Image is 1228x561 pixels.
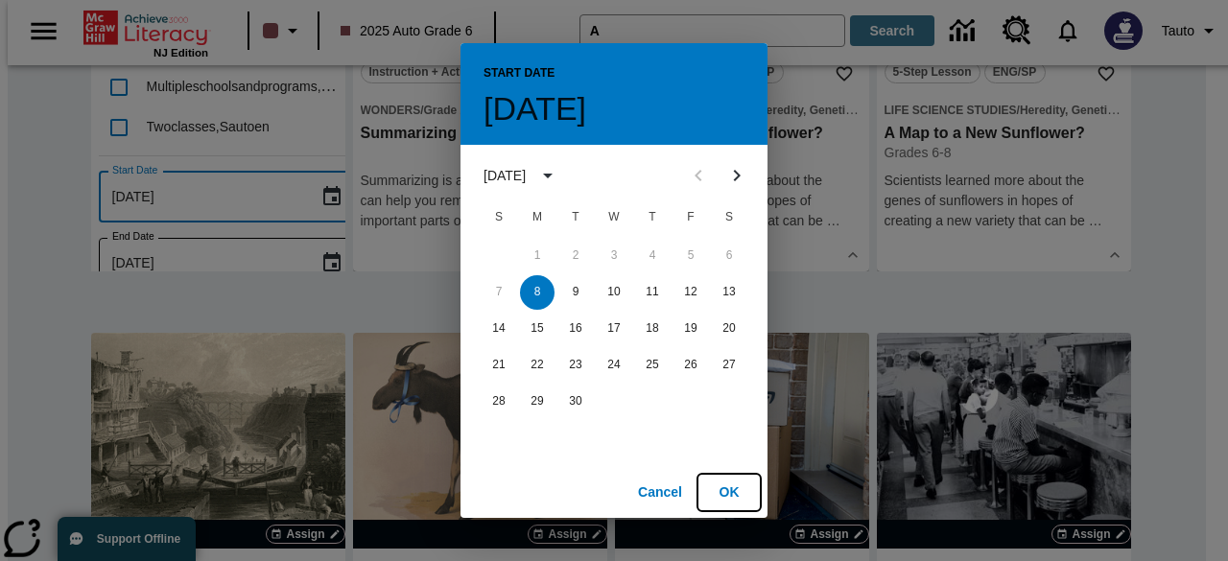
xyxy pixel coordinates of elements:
button: 9 [558,275,593,310]
button: Cancel [629,475,691,510]
button: 13 [712,275,746,310]
button: 17 [597,312,631,346]
button: 15 [520,312,555,346]
button: calendar view is open, switch to year view [531,159,564,192]
button: OK [698,475,760,510]
button: 26 [673,348,708,383]
span: Thursday [635,199,670,237]
button: 20 [712,312,746,346]
button: 24 [597,348,631,383]
button: 29 [520,385,555,419]
button: 25 [635,348,670,383]
span: Sunday [482,199,516,237]
button: 27 [712,348,746,383]
button: 8 [520,275,555,310]
button: 30 [558,385,593,419]
button: 18 [635,312,670,346]
button: 21 [482,348,516,383]
button: 14 [482,312,516,346]
button: 12 [673,275,708,310]
span: Start Date [484,58,555,89]
span: Tuesday [558,199,593,237]
button: Next month [718,156,756,195]
button: 23 [558,348,593,383]
button: 16 [558,312,593,346]
button: 28 [482,385,516,419]
button: 19 [673,312,708,346]
h4: [DATE] [484,89,586,129]
button: 22 [520,348,555,383]
span: Saturday [712,199,746,237]
span: Monday [520,199,555,237]
div: [DATE] [484,166,526,186]
button: 10 [597,275,631,310]
span: Wednesday [597,199,631,237]
button: 11 [635,275,670,310]
span: Friday [673,199,708,237]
